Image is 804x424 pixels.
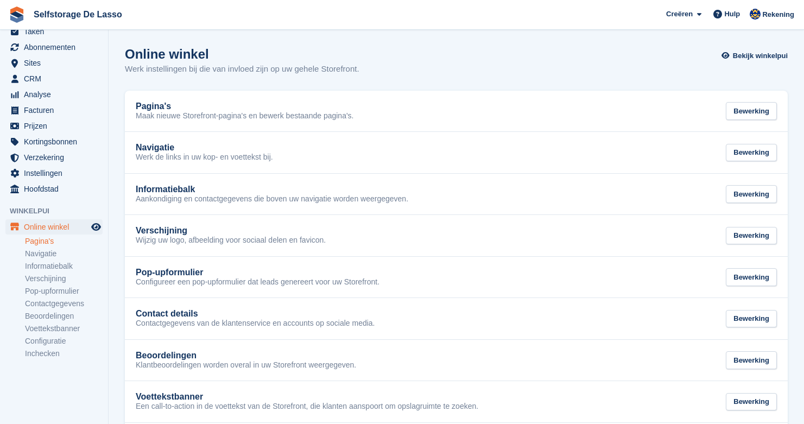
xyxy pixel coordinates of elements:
a: Voettekstbanner [25,324,103,334]
p: Wijzig uw logo, afbeelding voor sociaal delen en favicon. [136,236,326,245]
a: Configuratie [25,336,103,346]
a: Contact details Contactgegevens van de klantenservice en accounts op sociale media. Bewerking [125,298,788,339]
a: menu [5,181,103,197]
a: Inchecken [25,349,103,359]
h2: Navigatie [136,143,174,153]
a: Selfstorage De Lasso [29,5,126,23]
span: Bekijk winkelpui [733,50,788,61]
h2: Contact details [136,309,198,319]
a: Previewwinkel [90,220,103,233]
a: menu [5,40,103,55]
span: CRM [24,71,89,86]
a: Contactgegevens [25,299,103,309]
p: Een call-to-action in de voettekst van de Storefront, die klanten aanspoort om opslagruimte te zo... [136,402,478,412]
div: Bewerking [726,268,777,286]
a: Pagina's Maak nieuwe Storefront-pagina's en bewerk bestaande pagina's. Bewerking [125,91,788,132]
a: menu [5,219,103,235]
p: Maak nieuwe Storefront-pagina's en bewerk bestaande pagina's. [136,111,354,121]
div: Bewerking [726,185,777,203]
a: menu [5,134,103,149]
a: Bekijk winkelpui [725,47,788,65]
span: Analyse [24,87,89,102]
h2: Pagina's [136,102,171,111]
p: Aankondiging en contactgegevens die boven uw navigatie worden weergegeven. [136,194,408,204]
p: Klantbeoordelingen worden overal in uw Storefront weergegeven. [136,360,356,370]
a: menu [5,55,103,71]
span: Hulp [724,9,740,20]
span: Verzekering [24,150,89,165]
div: Bewerking [726,393,777,411]
p: Werk instellingen bij die van invloed zijn op uw gehele Storefront. [125,63,359,75]
a: Beoordelingen [25,311,103,321]
a: Informatiebalk Aankondiging en contactgegevens die boven uw navigatie worden weergegeven. Bewerking [125,174,788,215]
h1: Online winkel [125,47,359,61]
a: menu [5,71,103,86]
a: Pop-upformulier [25,286,103,296]
a: menu [5,87,103,102]
div: Bewerking [726,102,777,120]
span: Rekening [762,9,794,20]
img: stora-icon-8386f47178a22dfd0bd8f6a31ec36ba5ce8667c1dd55bd0f319d3a0aa187defe.svg [9,7,25,23]
p: Werk de links in uw kop- en voettekst bij. [136,153,273,162]
a: Verschijning [25,274,103,284]
h2: Beoordelingen [136,351,197,360]
span: Online winkel [24,219,89,235]
a: menu [5,118,103,134]
span: Instellingen [24,166,89,181]
img: Daan Jansen [750,9,761,20]
a: Verschijning Wijzig uw logo, afbeelding voor sociaal delen en favicon. Bewerking [125,215,788,256]
a: Voettekstbanner Een call-to-action in de voettekst van de Storefront, die klanten aanspoort om op... [125,381,788,422]
a: Navigatie Werk de links in uw kop- en voettekst bij. Bewerking [125,132,788,173]
span: Winkelpui [10,206,108,217]
h2: Verschijning [136,226,187,236]
a: Informatiebalk [25,261,103,271]
div: Bewerking [726,227,777,245]
span: Taken [24,24,89,39]
h2: Pop-upformulier [136,268,203,277]
span: Kortingsbonnen [24,134,89,149]
a: Pop-upformulier Configureer een pop-upformulier dat leads genereert voor uw Storefront. Bewerking [125,257,788,298]
span: Prijzen [24,118,89,134]
a: menu [5,166,103,181]
span: Creëren [666,9,693,20]
span: Abonnementen [24,40,89,55]
span: Sites [24,55,89,71]
span: Hoofdstad [24,181,89,197]
a: menu [5,150,103,165]
h2: Voettekstbanner [136,392,203,402]
a: Pagina's [25,236,103,246]
div: Bewerking [726,351,777,369]
h2: Informatiebalk [136,185,195,194]
a: Navigatie [25,249,103,259]
p: Configureer een pop-upformulier dat leads genereert voor uw Storefront. [136,277,379,287]
a: menu [5,24,103,39]
a: Beoordelingen Klantbeoordelingen worden overal in uw Storefront weergegeven. Bewerking [125,340,788,381]
p: Contactgegevens van de klantenservice en accounts op sociale media. [136,319,375,328]
a: menu [5,103,103,118]
div: Bewerking [726,310,777,328]
div: Bewerking [726,144,777,162]
span: Facturen [24,103,89,118]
